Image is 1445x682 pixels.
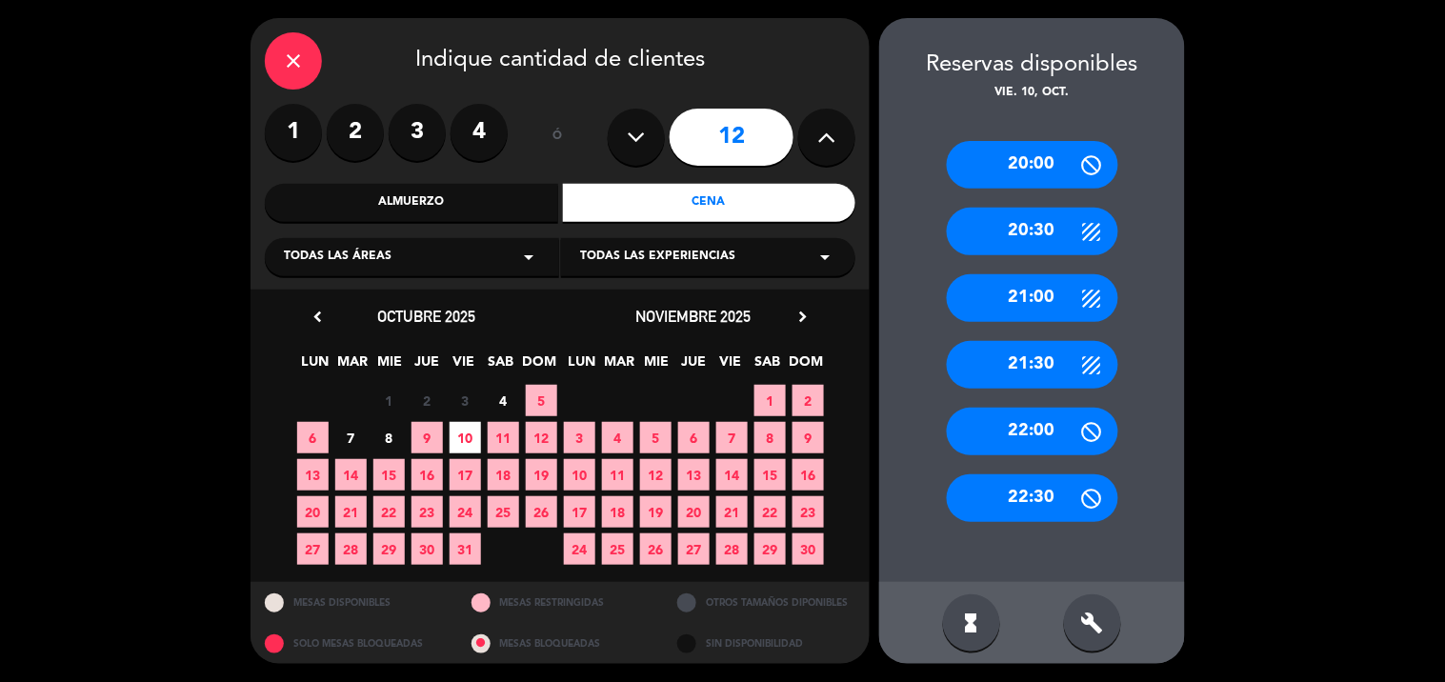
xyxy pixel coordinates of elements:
div: MESAS BLOQUEADAS [457,623,664,664]
span: 4 [602,422,633,453]
div: Almuerzo [265,184,558,222]
div: Cena [563,184,856,222]
span: JUE [678,351,710,382]
span: 15 [373,459,405,491]
span: 27 [297,533,329,565]
span: 14 [335,459,367,491]
div: OTROS TAMAÑOS DIPONIBLES [663,582,870,623]
span: 25 [602,533,633,565]
span: 6 [678,422,710,453]
span: 1 [373,385,405,416]
span: MAR [337,351,369,382]
span: 1 [754,385,786,416]
div: vie. 10, oct. [879,84,1185,103]
span: Todas las áreas [284,248,391,267]
span: 13 [297,459,329,491]
span: 21 [335,496,367,528]
label: 2 [327,104,384,161]
span: 17 [450,459,481,491]
div: MESAS RESTRINGIDAS [457,582,664,623]
span: 31 [450,533,481,565]
i: chevron_left [308,307,328,327]
label: 3 [389,104,446,161]
i: arrow_drop_down [813,246,836,269]
span: 15 [754,459,786,491]
span: SAB [753,351,784,382]
span: 11 [488,422,519,453]
span: 28 [335,533,367,565]
span: DOM [523,351,554,382]
span: MIE [374,351,406,382]
div: 22:00 [947,408,1118,455]
div: 21:30 [947,341,1118,389]
div: SOLO MESAS BLOQUEADAS [251,623,457,664]
span: 3 [564,422,595,453]
span: 8 [754,422,786,453]
span: 22 [373,496,405,528]
span: 12 [640,459,672,491]
span: 26 [640,533,672,565]
span: 19 [526,459,557,491]
span: 7 [335,422,367,453]
span: SAB [486,351,517,382]
span: 9 [411,422,443,453]
div: 21:00 [947,274,1118,322]
span: 5 [640,422,672,453]
span: 22 [754,496,786,528]
i: close [282,50,305,72]
div: 22:30 [947,474,1118,522]
span: JUE [411,351,443,382]
span: 26 [526,496,557,528]
i: chevron_right [793,307,813,327]
span: LUN [567,351,598,382]
i: hourglass_full [960,612,983,634]
span: 11 [602,459,633,491]
div: Indique cantidad de clientes [265,32,855,90]
span: 2 [411,385,443,416]
span: 8 [373,422,405,453]
span: 23 [411,496,443,528]
span: 28 [716,533,748,565]
span: 30 [793,533,824,565]
span: 17 [564,496,595,528]
span: 7 [716,422,748,453]
div: MESAS DISPONIBLES [251,582,457,623]
span: 13 [678,459,710,491]
div: 20:00 [947,141,1118,189]
span: 10 [450,422,481,453]
span: 25 [488,496,519,528]
span: 18 [488,459,519,491]
span: 20 [678,496,710,528]
span: 12 [526,422,557,453]
span: 24 [450,496,481,528]
span: 29 [754,533,786,565]
span: MIE [641,351,672,382]
div: Reservas disponibles [879,47,1185,84]
label: 4 [451,104,508,161]
span: 14 [716,459,748,491]
span: 20 [297,496,329,528]
span: LUN [300,351,331,382]
span: 24 [564,533,595,565]
div: SIN DISPONIBILIDAD [663,623,870,664]
span: 10 [564,459,595,491]
span: 30 [411,533,443,565]
i: arrow_drop_down [517,246,540,269]
span: 29 [373,533,405,565]
div: 20:30 [947,208,1118,255]
span: noviembre 2025 [636,307,752,326]
span: 4 [488,385,519,416]
div: ó [527,104,589,170]
span: 19 [640,496,672,528]
i: build [1081,612,1104,634]
span: 16 [793,459,824,491]
span: 21 [716,496,748,528]
span: VIE [449,351,480,382]
span: DOM [790,351,821,382]
span: 23 [793,496,824,528]
span: VIE [715,351,747,382]
label: 1 [265,104,322,161]
span: 9 [793,422,824,453]
span: 3 [450,385,481,416]
span: 6 [297,422,329,453]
